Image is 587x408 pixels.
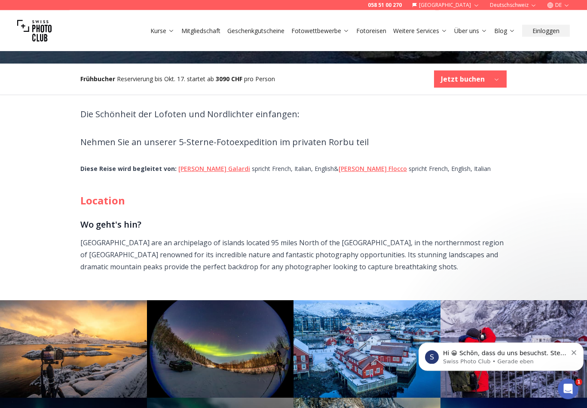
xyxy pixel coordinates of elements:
button: Mitgliedschaft [178,25,224,37]
iframe: Intercom live chat [558,379,578,399]
button: Weitere Services [390,25,451,37]
p: Nehmen Sie an unserer 5-Sterne-Fotoexpedition im privaten Rorbu teil [80,134,507,151]
b: Jetzt buchen [441,74,485,85]
a: Kurse [150,27,174,35]
span: pro Person [244,75,275,83]
a: 058 51 00 270 [368,2,402,9]
a: [PERSON_NAME] Flocco [339,165,407,173]
h2: Location [80,194,507,208]
button: Kurse [147,25,178,37]
div: spricht French, Italian, English & spricht French, English, Italian [80,165,507,174]
button: Fotowettbewerbe [288,25,353,37]
a: [PERSON_NAME] Galardi [178,165,250,173]
a: Fotoreisen [356,27,386,35]
img: Photo623 [293,301,440,398]
b: 3090 CHF [216,75,242,83]
button: Jetzt buchen [434,71,507,88]
span: 1 [575,379,582,386]
a: Geschenkgutscheine [227,27,284,35]
b: Diese Reise wird begleitet von : [80,165,177,173]
a: Blog [494,27,515,35]
button: Fotoreisen [353,25,390,37]
img: Swiss photo club [17,14,52,48]
a: Fotowettbewerbe [291,27,349,35]
a: Mitgliedschaft [181,27,220,35]
button: Einloggen [522,25,570,37]
img: Photo622 [147,301,294,398]
span: Reservierung bis Okt. 17. startet ab [117,75,214,83]
button: Über uns [451,25,491,37]
p: Die Schönheit der Lofoten und Nordlichter einfangen: [80,106,507,123]
iframe: Intercom notifications Nachricht [415,325,587,385]
a: Weitere Services [393,27,447,35]
b: Frühbucher [80,75,115,83]
h3: Wo geht's hin? [80,218,507,232]
p: [GEOGRAPHIC_DATA] are an archipelago of islands located 95 miles North of the [GEOGRAPHIC_DATA], ... [80,237,507,273]
a: Über uns [454,27,487,35]
button: Blog [491,25,519,37]
button: Geschenkgutscheine [224,25,288,37]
